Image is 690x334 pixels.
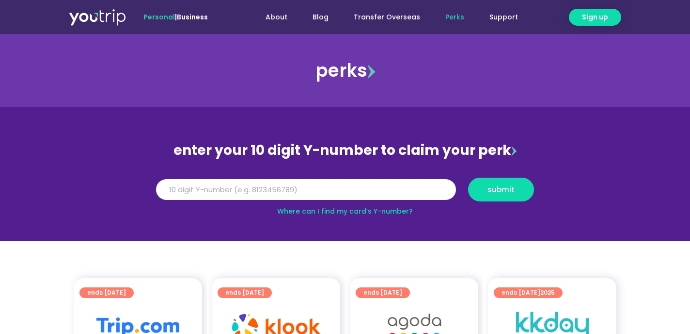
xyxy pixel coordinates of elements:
[234,8,531,26] nav: Menu
[582,12,608,22] span: Sign up
[477,8,531,26] a: Support
[433,8,477,26] a: Perks
[225,287,264,298] span: ends [DATE]
[569,9,621,26] a: Sign up
[177,12,208,22] a: Business
[151,138,539,163] div: enter your 10 digit Y-number to claim your perk
[300,8,341,26] a: Blog
[502,287,555,298] span: ends [DATE]
[540,288,555,297] span: 2025
[356,287,410,298] a: ends [DATE]
[277,206,413,216] a: Where can I find my card’s Y-number?
[487,186,515,193] span: submit
[341,8,433,26] a: Transfer Overseas
[87,287,126,298] span: ends [DATE]
[218,287,272,298] a: ends [DATE]
[79,287,134,298] a: ends [DATE]
[253,8,300,26] a: About
[156,179,456,200] input: 10 digit Y-number (e.g. 8123456789)
[363,287,402,298] span: ends [DATE]
[494,287,563,298] a: ends [DATE]2025
[143,12,208,22] span: |
[156,178,534,209] form: Y Number
[468,178,534,201] button: submit
[143,12,175,22] span: Personal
